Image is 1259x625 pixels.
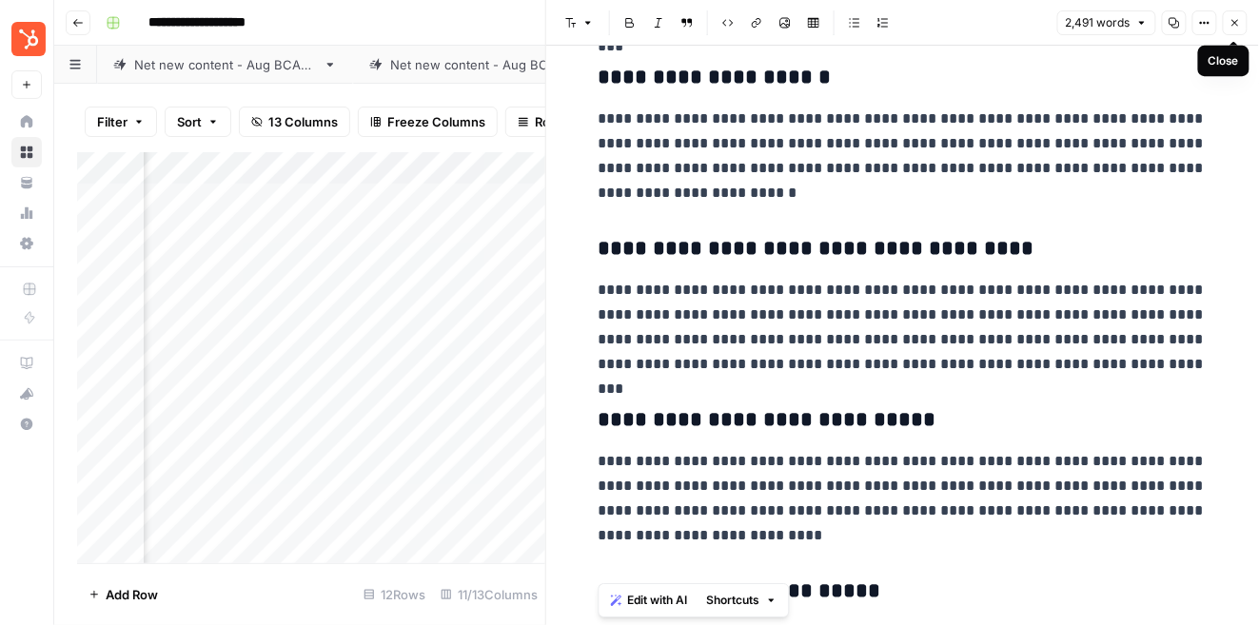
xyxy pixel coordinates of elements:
span: Add Row [106,585,158,604]
img: Blog Content Action Plan Logo [11,22,46,56]
div: 11/13 Columns [433,579,545,610]
button: Shortcuts [699,588,785,613]
button: Freeze Columns [358,107,498,137]
a: Net new content - Aug BCAP 2 [353,46,611,84]
span: Shortcuts [707,592,760,609]
button: What's new? [11,379,42,409]
button: Row Height [505,107,616,137]
span: Edit with AI [628,592,688,609]
span: Row Height [535,112,603,131]
a: Browse [11,137,42,167]
span: 2,491 words [1066,14,1131,31]
button: Filter [85,107,157,137]
button: Add Row [77,579,169,610]
a: Usage [11,198,42,228]
a: Settings [11,228,42,259]
button: 13 Columns [239,107,350,137]
button: Sort [165,107,231,137]
span: Freeze Columns [387,112,485,131]
a: Your Data [11,167,42,198]
span: Sort [177,112,202,131]
span: Filter [97,112,128,131]
button: 2,491 words [1057,10,1156,35]
a: Net new content - Aug BCAP 1 [97,46,353,84]
a: Home [11,107,42,137]
button: Workspace: Blog Content Action Plan [11,15,42,63]
button: Help + Support [11,409,42,439]
button: Edit with AI [603,588,696,613]
div: Net new content - Aug BCAP 2 [390,55,574,74]
a: AirOps Academy [11,348,42,379]
div: Net new content - Aug BCAP 1 [134,55,316,74]
div: What's new? [12,380,41,408]
div: 12 Rows [356,579,433,610]
span: 13 Columns [268,112,338,131]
